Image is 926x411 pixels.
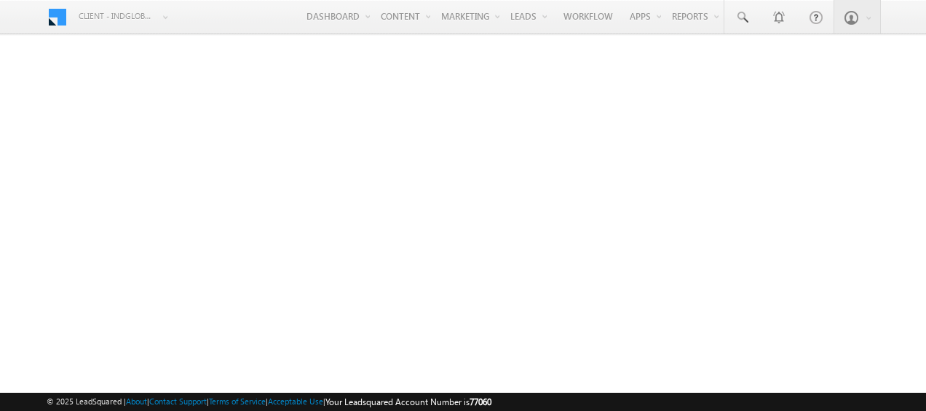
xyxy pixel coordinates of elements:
span: Client - indglobal1 (77060) [79,9,155,23]
a: Contact Support [149,396,207,406]
span: 77060 [470,396,491,407]
a: Acceptable Use [268,396,323,406]
a: About [126,396,147,406]
span: © 2025 LeadSquared | | | | | [47,395,491,409]
a: Terms of Service [209,396,266,406]
span: Your Leadsquared Account Number is [325,396,491,407]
